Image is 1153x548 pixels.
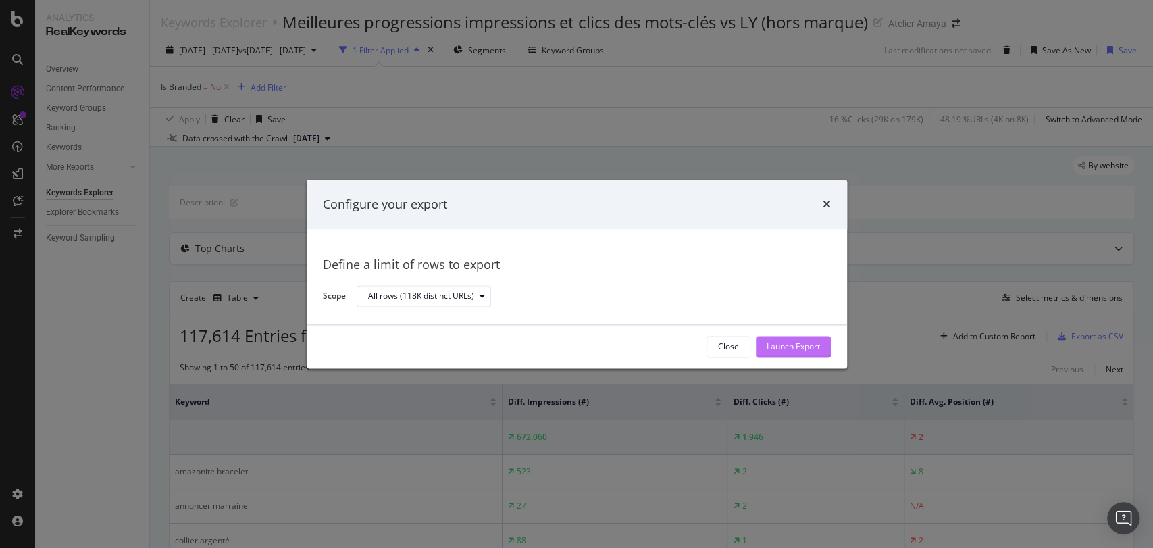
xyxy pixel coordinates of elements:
div: Open Intercom Messenger [1107,502,1139,534]
div: All rows (118K distinct URLs) [368,293,474,301]
div: Define a limit of rows to export [323,257,831,274]
div: times [823,196,831,214]
button: All rows (118K distinct URLs) [357,286,491,307]
div: Close [718,341,739,353]
div: modal [307,180,847,368]
div: Launch Export [767,341,820,353]
button: Close [707,336,750,357]
button: Launch Export [756,336,831,357]
label: Scope [323,290,346,305]
div: Configure your export [323,196,447,214]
